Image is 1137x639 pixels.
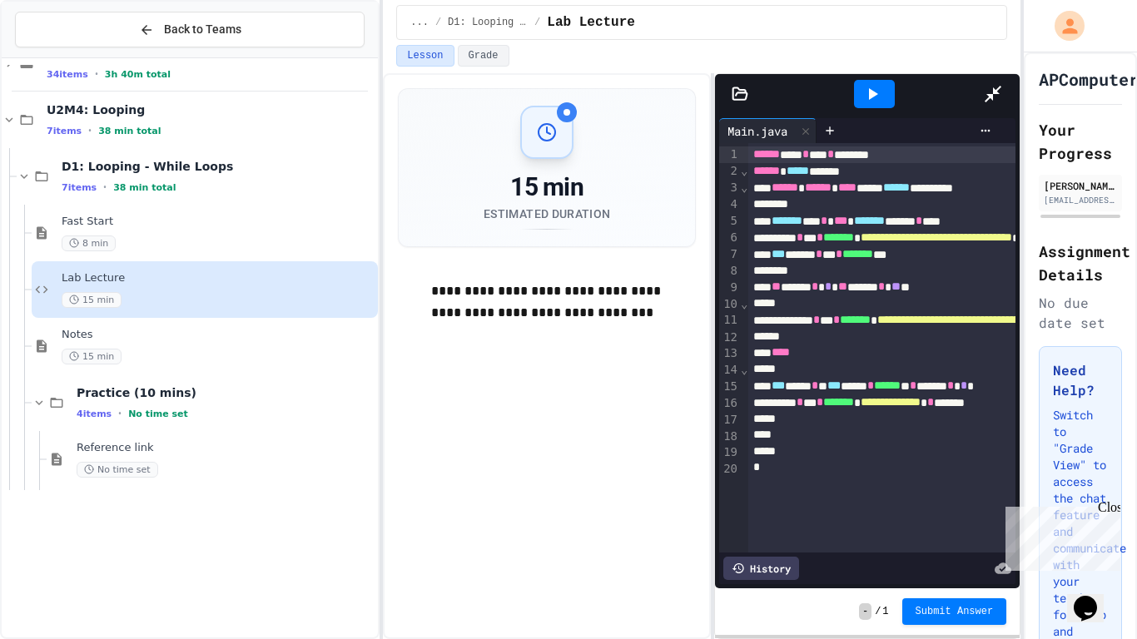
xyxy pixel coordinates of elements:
span: Fold line [740,363,748,376]
div: 1 [719,146,740,163]
span: - [859,603,871,620]
span: 4 items [77,409,112,419]
span: 38 min total [113,182,176,193]
div: 20 [719,461,740,478]
span: 3h 40m total [105,69,171,80]
span: / [875,605,881,618]
span: Practice (10 mins) [77,385,375,400]
h2: Assignment Details [1039,240,1122,286]
div: 15 min [484,172,610,202]
div: 11 [719,312,740,329]
span: U2M4: Looping [47,102,375,117]
div: History [723,557,799,580]
span: • [118,407,122,420]
div: 15 [719,379,740,395]
div: 9 [719,280,740,296]
span: 8 min [62,235,116,251]
span: 38 min total [98,126,161,136]
iframe: chat widget [1067,572,1120,622]
div: Main.java [719,118,817,143]
span: • [88,124,92,137]
span: Fast Start [62,215,375,229]
span: Fold line [740,181,748,194]
button: Grade [458,45,509,67]
span: Back to Teams [164,21,241,38]
span: / [534,16,540,29]
div: [PERSON_NAME] [1044,178,1117,193]
div: Main.java [719,122,796,140]
span: • [103,181,107,194]
iframe: chat widget [999,500,1120,571]
div: 2 [719,163,740,180]
button: Lesson [396,45,454,67]
div: 12 [719,329,740,346]
div: 19 [719,444,740,461]
span: 1 [882,605,888,618]
span: ... [410,16,429,29]
div: 16 [719,395,740,412]
div: 5 [719,213,740,230]
span: 15 min [62,349,122,364]
span: 7 items [62,182,97,193]
span: Submit Answer [916,605,994,618]
div: 6 [719,230,740,246]
span: D1: Looping - While Loops [62,159,375,174]
div: Estimated Duration [484,206,610,222]
button: Back to Teams [15,12,365,47]
span: D1: Looping - While Loops [448,16,528,29]
div: 14 [719,362,740,379]
button: Submit Answer [902,598,1007,625]
h3: Need Help? [1053,360,1108,400]
div: 17 [719,412,740,428]
h2: Your Progress [1039,118,1122,165]
div: [EMAIL_ADDRESS][DOMAIN_NAME] [1044,194,1117,206]
div: 8 [719,263,740,280]
span: Fold line [740,297,748,310]
span: Lab Lecture [62,271,375,285]
div: Chat with us now!Close [7,7,115,106]
div: 7 [719,246,740,263]
div: 10 [719,296,740,313]
span: / [435,16,441,29]
div: 4 [719,196,740,213]
div: My Account [1037,7,1089,45]
div: 3 [719,180,740,196]
span: No time set [128,409,188,419]
div: 13 [719,345,740,362]
span: 7 items [47,126,82,136]
span: Fold line [740,164,748,177]
span: Lab Lecture [547,12,635,32]
div: No due date set [1039,293,1122,333]
span: No time set [77,462,158,478]
div: 18 [719,428,740,445]
span: 15 min [62,292,122,308]
span: Reference link [77,441,375,455]
span: 34 items [47,69,88,80]
span: Notes [62,328,375,342]
span: • [95,67,98,81]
